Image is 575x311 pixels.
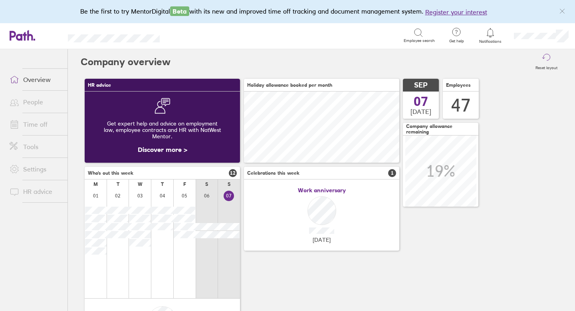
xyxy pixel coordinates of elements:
a: Notifications [478,27,504,44]
span: Who's out this week [88,170,133,176]
div: Search [181,32,202,39]
h2: Company overview [81,49,171,75]
a: Settings [3,161,67,177]
a: HR advice [3,183,67,199]
button: Register your interest [425,7,487,17]
button: Reset layout [531,49,562,75]
span: Beta [170,6,189,16]
span: 1 [388,169,396,177]
span: Holiday allowance booked per month [247,82,332,88]
span: Company allowance remaining [406,124,475,135]
div: F [183,181,186,187]
span: Work anniversary [298,187,346,193]
span: Get help [444,39,470,44]
span: 07 [414,95,428,108]
div: T [161,181,164,187]
span: Celebrations this week [247,170,299,176]
div: M [93,181,98,187]
a: Tools [3,139,67,155]
a: Overview [3,72,67,88]
div: Be the first to try MentorDigital with its new and improved time off tracking and document manage... [80,6,495,17]
span: Notifications [478,39,504,44]
div: Get expert help and advice on employment law, employee contracts and HR with NatWest Mentor. [91,114,234,146]
div: 47 [451,95,470,116]
a: People [3,94,67,110]
div: T [117,181,119,187]
span: Employees [446,82,471,88]
span: HR advice [88,82,111,88]
div: S [205,181,208,187]
a: Time off [3,116,67,132]
div: W [138,181,143,187]
span: 12 [229,169,237,177]
span: Employee search [404,38,435,43]
a: Discover more > [138,146,187,154]
span: SEP [414,81,428,90]
span: [DATE] [410,108,431,115]
div: S [228,181,230,187]
span: [DATE] [313,237,331,243]
label: Reset layout [531,63,562,70]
